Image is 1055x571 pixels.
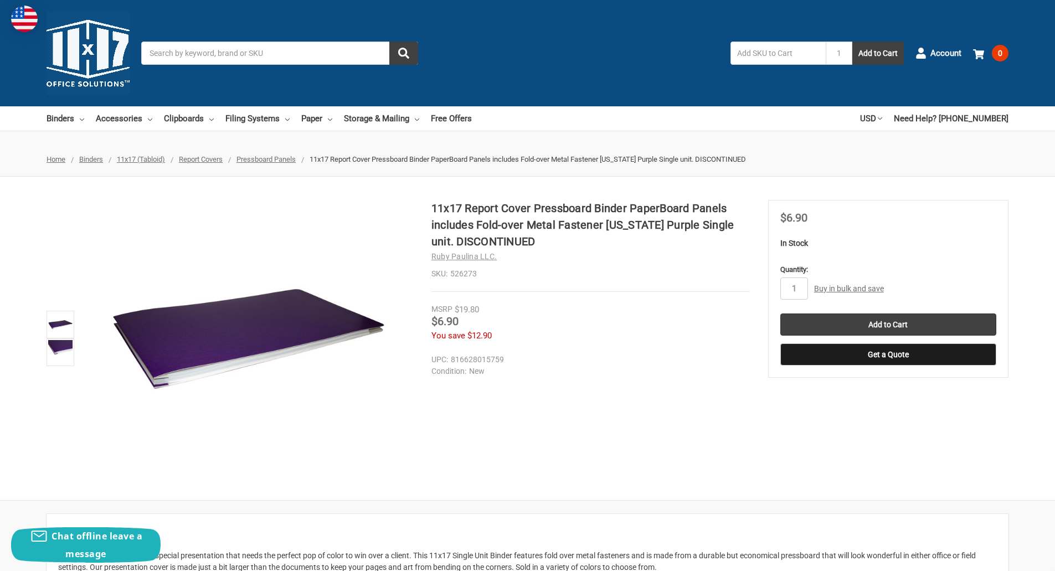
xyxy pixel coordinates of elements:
[117,155,165,163] a: 11x17 (Tabloid)
[48,340,73,364] img: 11x17 Report Cover Pressboard Binder PaperBoard Panels includes Fold-over Metal Fastener Louisian...
[860,106,882,131] a: USD
[467,331,492,341] span: $12.90
[431,106,472,131] a: Free Offers
[814,284,884,293] a: Buy in bulk and save
[47,12,130,95] img: 11x17.com
[225,106,290,131] a: Filing Systems
[431,366,745,377] dd: New
[58,526,997,542] h2: Description
[301,106,332,131] a: Paper
[930,47,961,60] span: Account
[992,45,1008,61] span: 0
[780,343,996,366] button: Get a Quote
[455,305,479,315] span: $19.80
[431,354,448,366] dt: UPC:
[431,354,745,366] dd: 816628015759
[780,211,807,224] span: $6.90
[47,155,65,163] a: Home
[11,527,161,563] button: Chat offline leave a message
[344,106,419,131] a: Storage & Mailing
[110,200,387,477] img: 11x17 Report Cover Pressboard Binder PaperBoard Panels includes Fold-over Metal Fastener Louisian...
[431,315,459,328] span: $6.90
[973,39,1008,68] a: 0
[96,106,152,131] a: Accessories
[730,42,826,65] input: Add SKU to Cart
[431,268,447,280] dt: SKU:
[310,155,746,163] span: 11x17 Report Cover Pressboard Binder PaperBoard Panels includes Fold-over Metal Fastener [US_STAT...
[164,106,214,131] a: Clipboards
[179,155,223,163] a: Report Covers
[431,200,750,250] h1: 11x17 Report Cover Pressboard Binder PaperBoard Panels includes Fold-over Metal Fastener [US_STAT...
[236,155,296,163] a: Pressboard Panels
[47,106,84,131] a: Binders
[780,238,996,249] p: In Stock
[852,42,904,65] button: Add to Cart
[79,155,103,163] a: Binders
[11,6,38,32] img: duty and tax information for United States
[52,530,142,560] span: Chat offline leave a message
[431,252,497,261] a: Ruby Paulina LLC.
[48,312,73,337] img: 11x17 Report Cover Pressboard Binder PaperBoard Panels includes Fold-over Metal Fastener Louisian...
[431,366,466,377] dt: Condition:
[431,303,452,315] div: MSRP
[431,331,465,341] span: You save
[141,42,418,65] input: Search by keyword, brand or SKU
[915,39,961,68] a: Account
[894,106,1008,131] a: Need Help? [PHONE_NUMBER]
[780,264,996,275] label: Quantity:
[780,313,996,336] input: Add to Cart
[431,268,750,280] dd: 526273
